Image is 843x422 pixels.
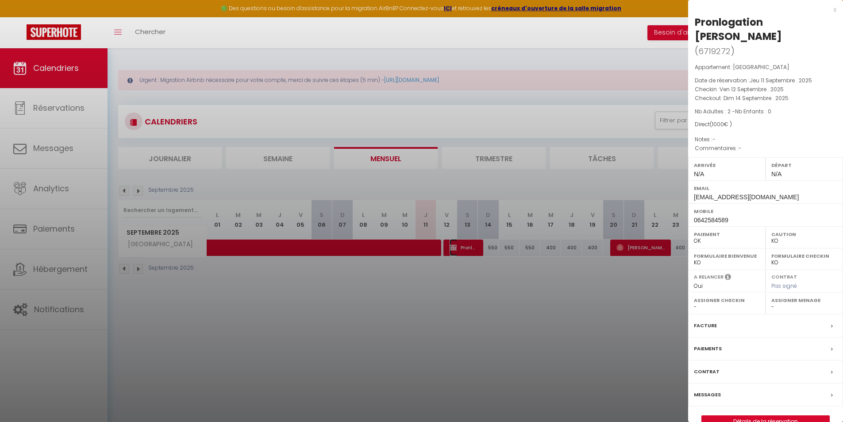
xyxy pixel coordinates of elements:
label: Assigner Checkin [694,296,760,305]
label: Facture [694,321,717,330]
span: 1000 [712,120,724,128]
div: Pronlogation [PERSON_NAME] [695,15,836,43]
span: Nb Enfants : 0 [735,108,771,115]
div: Direct [695,120,836,129]
label: Départ [771,161,837,170]
p: Checkout : [695,94,836,103]
span: Ven 12 Septembre . 2025 [720,85,784,93]
span: Dim 14 Septembre . 2025 [724,94,789,102]
label: Contrat [694,367,720,376]
label: Paiement [694,230,760,239]
span: N/A [694,170,704,178]
span: ( ) [695,45,735,57]
span: - [712,136,716,143]
span: - [739,144,742,152]
label: Contrat [771,273,797,279]
p: Date de réservation : [695,76,836,85]
label: Assigner Menage [771,296,837,305]
label: Email [694,184,837,193]
span: Nb Adultes : 2 - [695,108,771,115]
span: Jeu 11 Septembre . 2025 [750,77,812,84]
i: Sélectionner OUI si vous souhaiter envoyer les séquences de messages post-checkout [725,273,731,283]
label: Formulaire Bienvenue [694,252,760,260]
label: Arrivée [694,161,760,170]
label: Formulaire Checkin [771,252,837,260]
span: N/A [771,170,781,178]
span: ( € ) [710,120,732,128]
span: 6719272 [698,46,731,57]
button: Ouvrir le widget de chat LiveChat [7,4,34,30]
span: 0642584589 [694,217,728,224]
label: Mobile [694,207,837,216]
p: Commentaires : [695,144,836,153]
p: Checkin : [695,85,836,94]
span: [GEOGRAPHIC_DATA] [733,63,789,71]
span: [EMAIL_ADDRESS][DOMAIN_NAME] [694,194,799,201]
label: A relancer [694,273,724,281]
p: Appartement : [695,63,836,72]
div: x [688,4,836,15]
label: Messages [694,390,721,399]
span: Pas signé [771,282,797,290]
p: Notes : [695,135,836,144]
label: Caution [771,230,837,239]
label: Paiements [694,344,722,353]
